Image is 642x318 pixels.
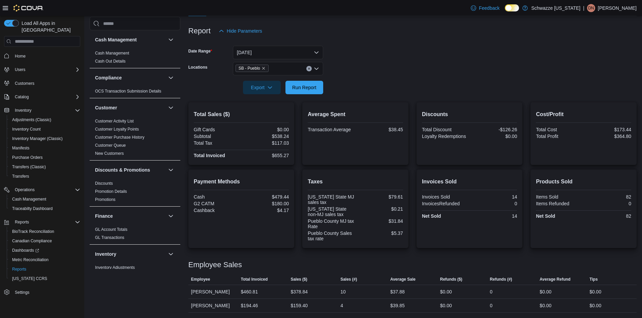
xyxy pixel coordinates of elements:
[9,265,80,273] span: Reports
[90,87,180,98] div: Compliance
[95,227,127,232] a: GL Account Totals
[95,189,127,194] span: Promotion Details
[422,134,468,139] div: Loyalty Redemptions
[505,4,519,11] input: Dark Mode
[9,227,80,236] span: BioTrack Reconciliation
[308,206,354,217] div: [US_STATE] State non-MJ sales tax
[536,110,631,118] h2: Cost/Profit
[241,288,258,296] div: $460.81
[540,302,551,310] div: $0.00
[95,127,139,132] a: Customer Loyalty Points
[598,4,637,12] p: [PERSON_NAME]
[7,204,83,213] button: Traceabilty Dashboard
[468,1,502,15] a: Feedback
[536,201,582,206] div: Items Refunded
[585,213,631,219] div: 82
[536,194,582,200] div: Items Sold
[9,116,54,124] a: Adjustments (Classic)
[95,197,116,202] a: Promotions
[194,153,225,158] strong: Total Invoiced
[90,49,180,68] div: Cash Management
[7,236,83,246] button: Canadian Compliance
[95,167,165,173] button: Discounts & Promotions
[9,275,50,283] a: [US_STATE] CCRS
[12,79,80,87] span: Customers
[9,205,80,213] span: Traceabilty Dashboard
[490,302,493,310] div: 0
[9,125,80,133] span: Inventory Count
[292,84,316,91] span: Run Report
[12,66,80,74] span: Users
[95,50,129,56] span: Cash Management
[194,110,289,118] h2: Total Sales ($)
[1,65,83,74] button: Users
[194,178,289,186] h2: Payment Methods
[7,195,83,204] button: Cash Management
[12,106,80,114] span: Inventory
[12,229,54,234] span: BioTrack Reconciliation
[9,163,80,171] span: Transfers (Classic)
[236,65,269,72] span: SB - Pueblo
[9,195,80,203] span: Cash Management
[15,290,29,295] span: Settings
[95,118,134,124] span: Customer Activity List
[7,227,83,236] button: BioTrack Reconciliation
[422,127,468,132] div: Total Discount
[188,299,238,312] div: [PERSON_NAME]
[1,51,83,61] button: Home
[12,248,39,253] span: Dashboards
[243,127,289,132] div: $0.00
[471,194,517,200] div: 14
[95,213,113,219] h3: Finance
[243,134,289,139] div: $538.24
[585,194,631,200] div: 82
[291,288,308,296] div: $378.84
[540,288,551,296] div: $0.00
[12,66,28,74] button: Users
[340,302,343,310] div: 4
[167,250,175,258] button: Inventory
[308,110,403,118] h2: Average Spent
[357,194,403,200] div: $79.61
[440,302,452,310] div: $0.00
[7,125,83,134] button: Inventory Count
[357,218,403,224] div: $31.84
[95,251,165,257] button: Inventory
[191,277,210,282] span: Employee
[95,104,117,111] h3: Customer
[95,213,165,219] button: Finance
[188,27,211,35] h3: Report
[291,302,308,310] div: $159.40
[357,231,403,236] div: $5.37
[194,208,240,213] div: Cashback
[188,261,242,269] h3: Employee Sales
[12,51,80,60] span: Home
[95,167,150,173] h3: Discounts & Promotions
[194,201,240,206] div: G2 CATM
[589,288,601,296] div: $0.00
[7,172,83,181] button: Transfers
[308,194,354,205] div: [US_STATE] State MJ sales tax
[314,66,319,71] button: Open list of options
[12,186,37,194] button: Operations
[167,74,175,82] button: Compliance
[9,205,55,213] a: Traceabilty Dashboard
[422,194,468,200] div: Invoices Sold
[95,135,145,140] span: Customer Purchase History
[243,140,289,146] div: $117.03
[7,143,83,153] button: Manifests
[95,251,116,257] h3: Inventory
[15,187,35,192] span: Operations
[12,238,52,244] span: Canadian Compliance
[95,89,161,94] a: OCS Transaction Submission Details
[536,178,631,186] h2: Products Sold
[357,127,403,132] div: $38.45
[243,194,289,200] div: $479.44
[12,52,28,60] a: Home
[95,143,126,148] a: Customer Queue
[9,237,55,245] a: Canadian Compliance
[247,81,277,94] span: Export
[12,164,46,170] span: Transfers (Classic)
[12,174,29,179] span: Transfers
